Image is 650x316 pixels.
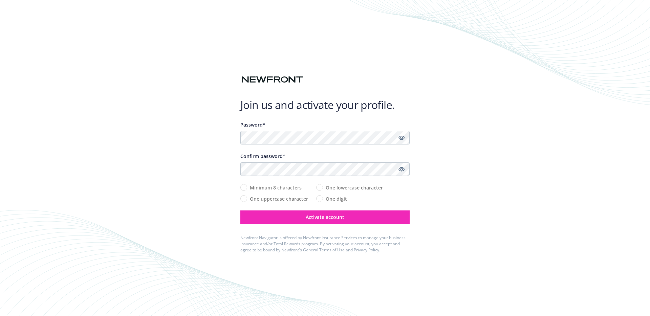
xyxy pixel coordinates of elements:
[240,98,410,112] h1: Join us and activate your profile.
[303,247,345,253] a: General Terms of Use
[240,153,285,159] span: Confirm password*
[306,214,344,220] span: Activate account
[240,74,304,86] img: Newfront logo
[240,210,410,224] button: Activate account
[250,184,302,191] span: Minimum 8 characters
[326,184,383,191] span: One lowercase character
[240,235,410,253] div: Newfront Navigator is offered by Newfront Insurance Services to manage your business insurance an...
[240,121,265,128] span: Password*
[326,195,347,202] span: One digit
[250,195,308,202] span: One uppercase character
[397,165,406,173] a: Show password
[240,131,410,144] input: Enter a unique password...
[397,134,406,142] a: Show password
[354,247,379,253] a: Privacy Policy
[240,162,410,176] input: Confirm your unique password...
